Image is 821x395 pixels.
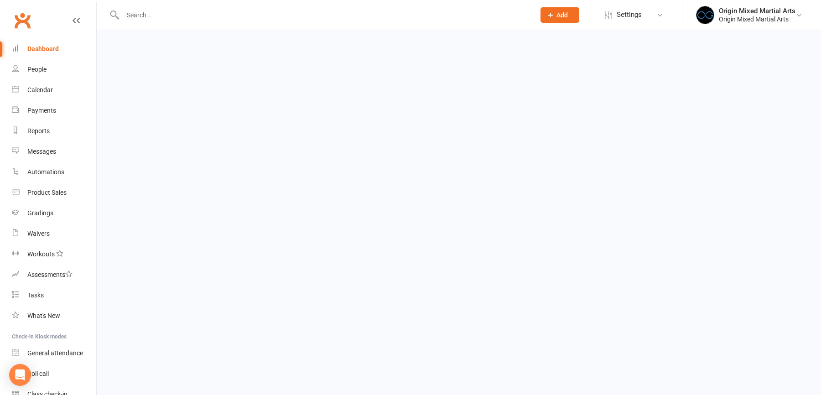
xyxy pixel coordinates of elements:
[27,86,53,94] div: Calendar
[9,364,31,386] div: Open Intercom Messenger
[12,306,96,326] a: What's New
[12,244,96,265] a: Workouts
[27,189,67,196] div: Product Sales
[556,11,568,19] span: Add
[27,127,50,135] div: Reports
[27,107,56,114] div: Payments
[12,364,96,384] a: Roll call
[12,182,96,203] a: Product Sales
[12,223,96,244] a: Waivers
[27,209,53,217] div: Gradings
[27,312,60,319] div: What's New
[540,7,579,23] button: Add
[696,6,714,24] img: thumb_image1665119159.png
[12,39,96,59] a: Dashboard
[12,343,96,364] a: General attendance kiosk mode
[617,5,642,25] span: Settings
[27,168,64,176] div: Automations
[27,230,50,237] div: Waivers
[27,370,49,377] div: Roll call
[11,9,34,32] a: Clubworx
[12,285,96,306] a: Tasks
[120,9,529,21] input: Search...
[12,265,96,285] a: Assessments
[27,148,56,155] div: Messages
[27,271,73,278] div: Assessments
[12,162,96,182] a: Automations
[719,7,795,15] div: Origin Mixed Martial Arts
[12,141,96,162] a: Messages
[12,80,96,100] a: Calendar
[27,349,83,357] div: General attendance
[27,45,59,52] div: Dashboard
[27,291,44,299] div: Tasks
[27,66,47,73] div: People
[12,59,96,80] a: People
[12,100,96,121] a: Payments
[12,121,96,141] a: Reports
[27,250,55,258] div: Workouts
[12,203,96,223] a: Gradings
[719,15,795,23] div: Origin Mixed Martial Arts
